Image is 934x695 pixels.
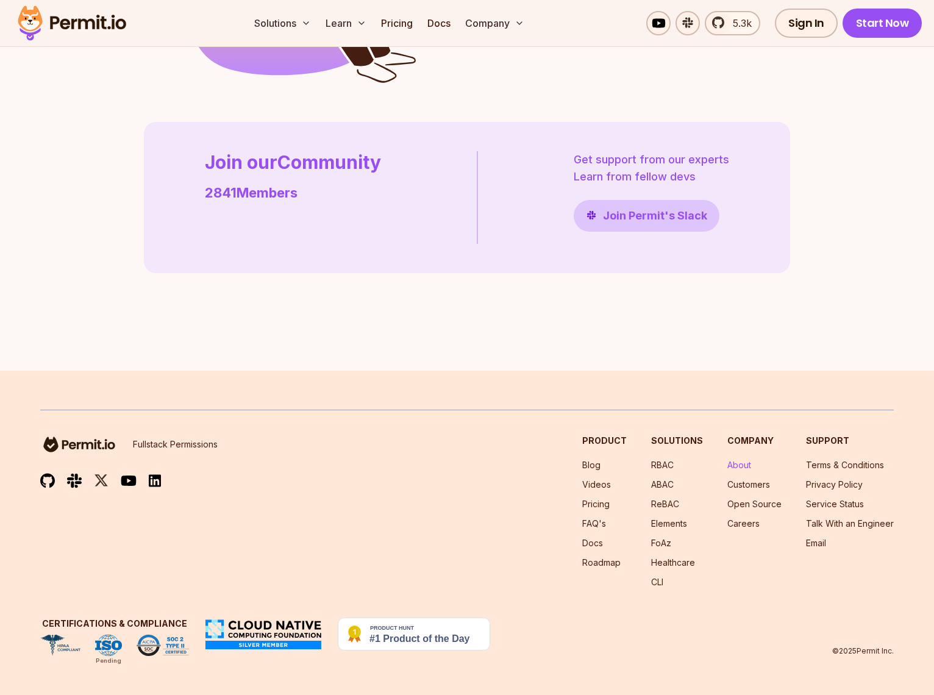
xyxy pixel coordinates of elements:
[775,9,838,38] a: Sign In
[40,618,189,630] h3: Certifications & Compliance
[249,11,316,35] button: Solutions
[137,635,189,657] img: SOC
[806,518,894,529] a: Talk With an Engineer
[727,499,782,509] a: Open Source
[205,151,381,173] h2: Join our Community
[727,479,770,490] a: Customers
[651,479,674,490] a: ABAC
[96,656,121,666] div: Pending
[651,557,695,568] a: Healthcare
[321,11,371,35] button: Learn
[582,435,627,447] h3: Product
[806,435,894,447] h3: Support
[806,499,864,509] a: Service Status
[121,474,137,488] img: youtube
[806,479,863,490] a: Privacy Policy
[574,151,729,185] p: Get support from our experts Learn from fellow devs
[460,11,529,35] button: Company
[727,435,782,447] h3: Company
[651,577,663,587] a: CLI
[67,472,82,489] img: slack
[149,474,161,488] img: linkedin
[582,460,601,470] a: Blog
[651,435,703,447] h3: Solutions
[843,9,922,38] a: Start Now
[133,438,218,451] p: Fullstack Permissions
[40,435,118,454] img: logo
[574,200,719,232] a: Join Permit's Slack
[651,518,687,529] a: Elements
[205,183,381,203] p: 2841 Members
[651,499,679,509] a: ReBAC
[422,11,455,35] a: Docs
[94,473,109,488] img: twitter
[725,16,752,30] span: 5.3k
[582,518,606,529] a: FAQ's
[727,518,760,529] a: Careers
[582,557,621,568] a: Roadmap
[338,618,490,650] img: Permit.io - Never build permissions again | Product Hunt
[40,473,55,488] img: github
[12,2,132,44] img: Permit logo
[376,11,418,35] a: Pricing
[582,499,610,509] a: Pricing
[582,479,611,490] a: Videos
[651,538,671,548] a: FoAz
[705,11,760,35] a: 5.3k
[806,538,826,548] a: Email
[651,460,674,470] a: RBAC
[806,460,884,470] a: Terms & Conditions
[727,460,751,470] a: About
[95,635,122,657] img: ISO
[40,635,80,657] img: HIPAA
[832,646,894,656] p: © 2025 Permit Inc.
[582,538,603,548] a: Docs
